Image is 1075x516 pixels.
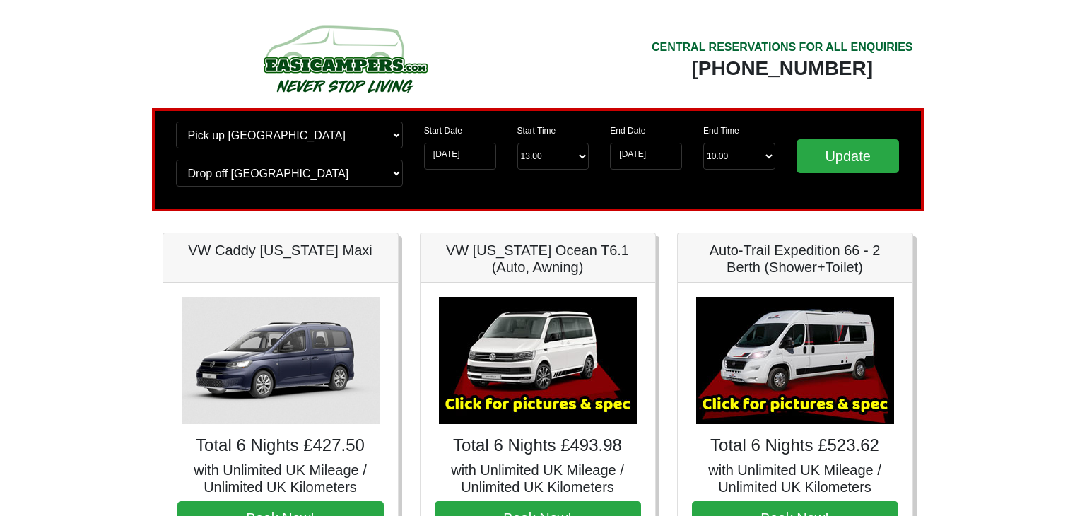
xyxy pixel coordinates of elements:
label: Start Date [424,124,462,137]
h5: Auto-Trail Expedition 66 - 2 Berth (Shower+Toilet) [692,242,898,276]
input: Update [797,139,900,173]
h4: Total 6 Nights £523.62 [692,435,898,456]
div: [PHONE_NUMBER] [652,56,913,81]
h5: VW [US_STATE] Ocean T6.1 (Auto, Awning) [435,242,641,276]
h4: Total 6 Nights £427.50 [177,435,384,456]
img: VW Caddy California Maxi [182,297,380,424]
img: VW California Ocean T6.1 (Auto, Awning) [439,297,637,424]
input: Return Date [610,143,682,170]
img: campers-checkout-logo.png [211,20,479,98]
label: End Time [703,124,739,137]
div: CENTRAL RESERVATIONS FOR ALL ENQUIRIES [652,39,913,56]
h4: Total 6 Nights £493.98 [435,435,641,456]
h5: VW Caddy [US_STATE] Maxi [177,242,384,259]
h5: with Unlimited UK Mileage / Unlimited UK Kilometers [177,462,384,496]
input: Start Date [424,143,496,170]
img: Auto-Trail Expedition 66 - 2 Berth (Shower+Toilet) [696,297,894,424]
h5: with Unlimited UK Mileage / Unlimited UK Kilometers [692,462,898,496]
label: End Date [610,124,645,137]
label: Start Time [517,124,556,137]
h5: with Unlimited UK Mileage / Unlimited UK Kilometers [435,462,641,496]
